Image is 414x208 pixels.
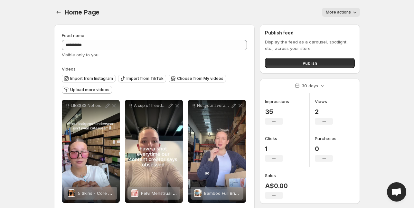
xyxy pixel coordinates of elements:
[70,76,113,81] span: Import from Instagram
[265,182,288,190] p: A$0.00
[322,8,360,17] button: More actions
[62,66,76,71] span: Videos
[62,52,99,57] span: Visible only to you.
[315,135,336,142] h3: Purchases
[315,98,327,105] h3: Views
[169,75,226,82] button: Choose from My videos
[265,108,289,116] p: 35
[303,60,317,66] span: Publish
[315,108,333,116] p: 2
[387,182,406,202] div: Open chat
[71,103,104,108] p: LIESSSS Not only are we cute to wear and leakproof but right now every order comes with a FREE do...
[134,103,167,108] p: A cup of freedom A cup for your flow Pelvi Cups 8 hours leak-free eco-friendly goodness PelviCup ...
[315,145,336,153] p: 0
[54,8,63,17] button: Settings
[204,191,272,196] span: Bamboo Full Brief (Blue or Purple)
[127,76,164,81] span: Import from TikTok
[197,103,231,108] p: Not your average underwear Meet The Odd Bunch same Pelvi power same leakproof magic just not to o...
[177,76,223,81] span: Choose from My videos
[118,75,166,82] button: Import from TikTok
[62,33,84,38] span: Feed name
[265,145,283,153] p: 1
[265,58,355,68] button: Publish
[62,86,112,94] button: Upload more videos
[265,135,277,142] h3: Clicks
[265,172,276,179] h3: Sales
[62,75,116,82] button: Import from Instagram
[64,8,99,16] span: Home Page
[265,39,355,52] p: Display the feed as a carousel, spotlight, etc., across your store.
[326,10,351,15] span: More actions
[302,82,318,89] p: 30 days
[188,100,246,203] div: Not your average underwear Meet The Odd Bunch same Pelvi power same leakproof magic just not to o...
[141,191,181,196] span: Pelvi Menstrual Cup
[125,100,183,203] div: A cup of freedom A cup for your flow Pelvi Cups 8 hours leak-free eco-friendly goodness PelviCup ...
[62,100,120,203] div: LIESSSS Not only are we cute to wear and leakproof but right now every order comes with a FREE do...
[265,98,289,105] h3: Impressions
[78,191,206,196] span: 5 Skins - Core Support Gym Wear G-String 5 Layer Technology
[70,87,109,92] span: Upload more videos
[265,30,355,36] h2: Publish feed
